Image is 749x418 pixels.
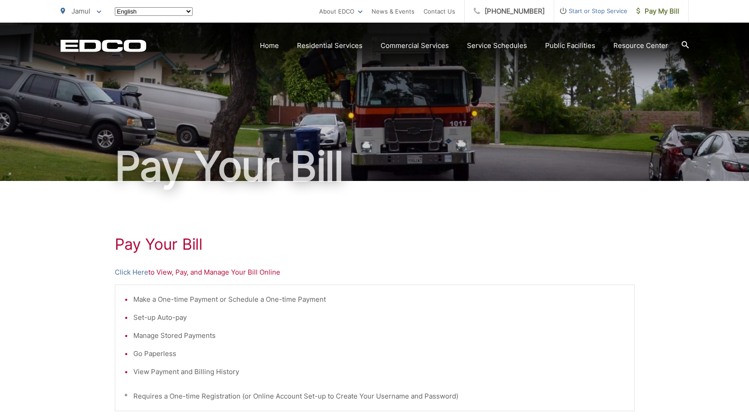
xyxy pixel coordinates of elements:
a: Residential Services [297,40,363,51]
span: Jamul [71,7,90,15]
a: Resource Center [613,40,668,51]
a: Service Schedules [467,40,527,51]
li: Manage Stored Payments [133,330,625,341]
a: Commercial Services [381,40,449,51]
a: EDCD logo. Return to the homepage. [61,39,146,52]
li: View Payment and Billing History [133,366,625,377]
select: Select a language [115,7,193,16]
p: to View, Pay, and Manage Your Bill Online [115,267,635,278]
li: Go Paperless [133,348,625,359]
p: * Requires a One-time Registration (or Online Account Set-up to Create Your Username and Password) [124,391,625,402]
li: Make a One-time Payment or Schedule a One-time Payment [133,294,625,305]
a: Click Here [115,267,148,278]
h1: Pay Your Bill [61,144,689,189]
a: News & Events [372,6,415,17]
a: Public Facilities [545,40,595,51]
span: Pay My Bill [636,6,679,17]
a: Home [260,40,279,51]
h1: Pay Your Bill [115,235,635,253]
li: Set-up Auto-pay [133,312,625,323]
a: Contact Us [424,6,455,17]
a: About EDCO [319,6,363,17]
